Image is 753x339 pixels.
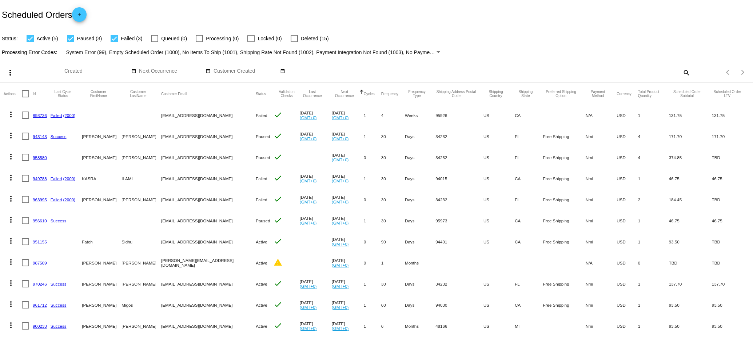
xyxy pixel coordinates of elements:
a: Success [51,218,67,223]
mat-cell: N/A [586,252,617,273]
mat-cell: USD [617,168,638,189]
mat-cell: CA [515,294,543,315]
mat-cell: 93.50 [669,231,712,252]
span: Paused [256,134,270,139]
mat-cell: [PERSON_NAME] [82,189,121,210]
a: 900233 [33,324,47,328]
mat-cell: US [483,315,515,336]
mat-cell: [PERSON_NAME] [82,126,121,147]
input: Created [64,68,130,74]
mat-cell: 34232 [435,189,483,210]
mat-cell: [DATE] [300,126,332,147]
mat-cell: [DATE] [332,147,364,168]
mat-cell: Days [405,189,435,210]
button: Change sorting for CustomerFirstName [82,90,115,98]
mat-cell: [DATE] [332,210,364,231]
mat-cell: 0 [364,252,381,273]
button: Change sorting for Subtotal [669,90,705,98]
mat-cell: US [483,126,515,147]
mat-cell: [PERSON_NAME] [82,252,121,273]
a: (GMT+0) [300,178,317,183]
mat-cell: Days [405,273,435,294]
mat-cell: Nmi [586,168,617,189]
mat-icon: add [75,12,84,21]
mat-cell: 34232 [435,273,483,294]
mat-cell: 0 [364,189,381,210]
mat-cell: 30 [381,189,405,210]
mat-cell: 1 [364,273,381,294]
mat-header-cell: Actions [4,83,22,105]
mat-cell: 94401 [435,231,483,252]
mat-cell: 1 [364,315,381,336]
mat-cell: 93.50 [669,294,712,315]
mat-cell: 1 [638,105,669,126]
mat-cell: 374.85 [669,147,712,168]
mat-cell: 1 [638,231,669,252]
mat-cell: 1 [638,294,669,315]
mat-cell: Days [405,126,435,147]
mat-icon: check [274,237,282,246]
mat-cell: [DATE] [332,126,364,147]
a: Success [51,303,67,307]
mat-cell: 46.75 [712,168,749,189]
mat-cell: Nmi [586,210,617,231]
span: Failed [256,176,267,181]
mat-cell: Free Shipping [543,273,585,294]
mat-cell: FL [515,126,543,147]
mat-cell: [EMAIL_ADDRESS][DOMAIN_NAME] [161,168,256,189]
span: Active [256,303,267,307]
a: (GMT+0) [332,199,349,204]
mat-cell: 46.75 [669,210,712,231]
mat-cell: 30 [381,147,405,168]
mat-cell: 171.70 [712,126,749,147]
mat-cell: [EMAIL_ADDRESS][DOMAIN_NAME] [161,273,256,294]
mat-cell: 6 [381,315,405,336]
mat-cell: [DATE] [300,189,332,210]
mat-icon: check [274,279,282,288]
mat-cell: USD [617,315,638,336]
mat-cell: US [483,189,515,210]
span: Queued (0) [161,34,187,43]
mat-icon: check [274,132,282,140]
span: Processing Error Codes: [2,49,57,55]
span: Failed [256,197,267,202]
button: Change sorting for Frequency [381,92,398,96]
mat-cell: Free Shipping [543,147,585,168]
button: Next page [736,65,750,80]
a: (GMT+0) [300,136,317,141]
a: 956610 [33,218,47,223]
span: Status: [2,36,18,41]
mat-cell: 137.70 [669,273,712,294]
mat-cell: TBD [712,231,749,252]
mat-cell: 0 [638,252,669,273]
button: Change sorting for LifetimeValue [712,90,743,98]
mat-cell: [DATE] [300,315,332,336]
mat-cell: [PERSON_NAME] [82,315,121,336]
mat-icon: more_vert [7,237,15,245]
mat-cell: [DATE] [300,273,332,294]
mat-cell: [PERSON_NAME] [121,126,161,147]
mat-cell: [PERSON_NAME] [121,252,161,273]
mat-cell: USD [617,210,638,231]
mat-cell: 93.50 [712,315,749,336]
mat-cell: 95973 [435,210,483,231]
mat-cell: [PERSON_NAME][EMAIL_ADDRESS][DOMAIN_NAME] [161,252,256,273]
a: (GMT+0) [332,305,349,310]
mat-icon: date_range [206,68,211,74]
a: (GMT+0) [300,221,317,225]
mat-icon: more_vert [6,68,15,77]
mat-cell: 30 [381,168,405,189]
span: Paused (3) [77,34,102,43]
span: Failed (3) [121,34,142,43]
mat-icon: more_vert [7,258,15,266]
a: (GMT+0) [300,115,317,120]
mat-icon: more_vert [7,173,15,182]
mat-cell: FL [515,273,543,294]
mat-cell: TBD [669,252,712,273]
mat-icon: check [274,321,282,330]
mat-cell: [EMAIL_ADDRESS][DOMAIN_NAME] [161,126,256,147]
mat-cell: Migos [121,294,161,315]
mat-cell: USD [617,231,638,252]
mat-cell: 1 [638,168,669,189]
mat-cell: CA [515,168,543,189]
